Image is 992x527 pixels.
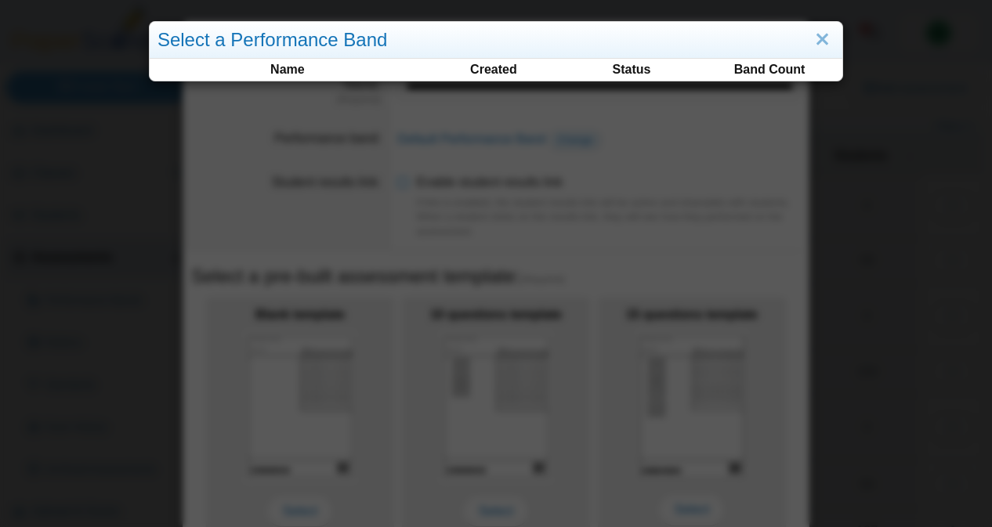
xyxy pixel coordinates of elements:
a: Close [810,27,835,53]
th: Created [425,60,562,79]
th: Band Count [701,60,838,79]
th: Name [151,60,424,79]
div: Select a Performance Band [150,22,842,59]
th: Status [563,60,700,79]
